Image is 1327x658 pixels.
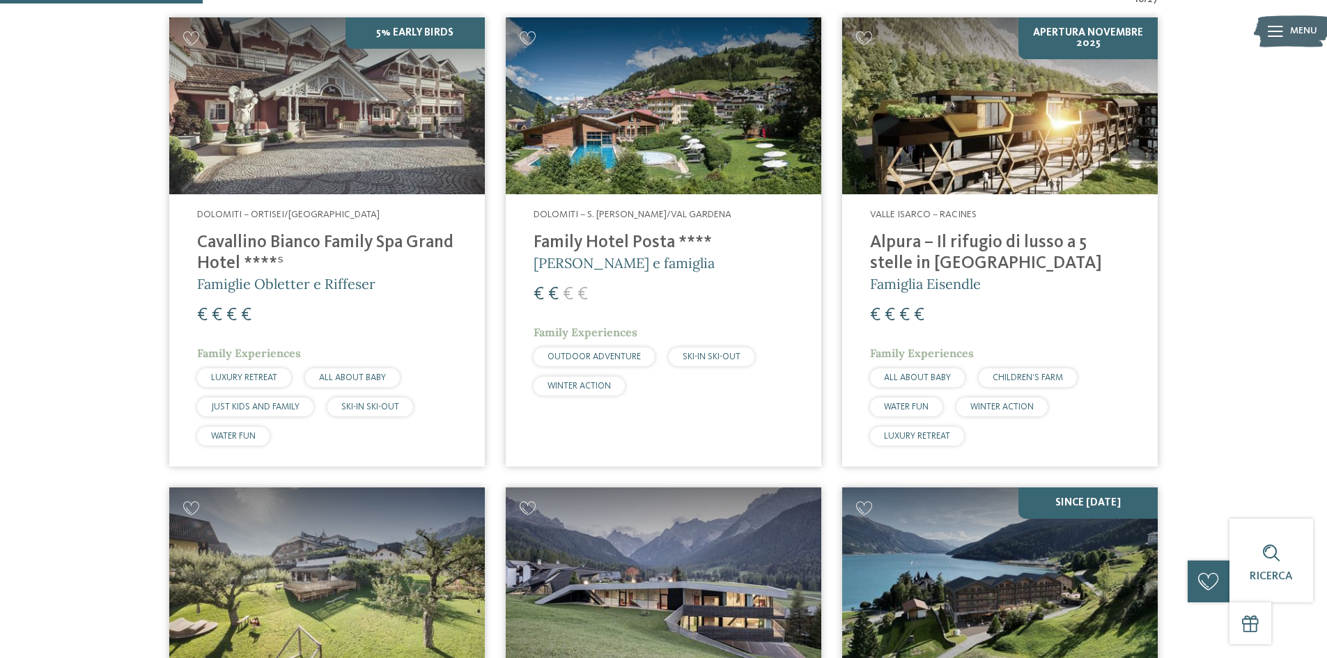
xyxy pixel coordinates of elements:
[563,285,573,304] span: €
[197,346,301,360] span: Family Experiences
[534,233,793,253] h4: Family Hotel Posta ****
[534,325,637,339] span: Family Experiences
[885,306,895,324] span: €
[899,306,910,324] span: €
[548,285,559,304] span: €
[870,306,880,324] span: €
[884,402,929,412] span: WATER FUN
[534,210,731,219] span: Dolomiti – S. [PERSON_NAME]/Val Gardena
[211,432,256,441] span: WATER FUN
[870,275,981,292] span: Famiglia Eisendle
[241,306,251,324] span: €
[914,306,924,324] span: €
[197,275,375,292] span: Famiglie Obletter e Riffeser
[842,17,1158,467] a: Cercate un hotel per famiglie? Qui troverete solo i migliori! Apertura novembre 2025 Valle Isarco...
[884,373,951,382] span: ALL ABOUT BABY
[534,285,544,304] span: €
[211,402,300,412] span: JUST KIDS AND FAMILY
[197,306,208,324] span: €
[870,346,974,360] span: Family Experiences
[683,352,740,361] span: SKI-IN SKI-OUT
[319,373,386,382] span: ALL ABOUT BABY
[506,17,821,467] a: Cercate un hotel per famiglie? Qui troverete solo i migliori! Dolomiti – S. [PERSON_NAME]/Val Gar...
[169,17,485,467] a: Cercate un hotel per famiglie? Qui troverete solo i migliori! 5% Early Birds Dolomiti – Ortisei/[...
[870,233,1130,274] h4: Alpura – Il rifugio di lusso a 5 stelle in [GEOGRAPHIC_DATA]
[169,17,485,195] img: Family Spa Grand Hotel Cavallino Bianco ****ˢ
[842,17,1158,195] img: Cercate un hotel per famiglie? Qui troverete solo i migliori!
[211,373,277,382] span: LUXURY RETREAT
[884,432,950,441] span: LUXURY RETREAT
[548,382,611,391] span: WINTER ACTION
[226,306,237,324] span: €
[577,285,588,304] span: €
[197,233,457,274] h4: Cavallino Bianco Family Spa Grand Hotel ****ˢ
[197,210,380,219] span: Dolomiti – Ortisei/[GEOGRAPHIC_DATA]
[212,306,222,324] span: €
[506,17,821,195] img: Cercate un hotel per famiglie? Qui troverete solo i migliori!
[548,352,641,361] span: OUTDOOR ADVENTURE
[970,402,1034,412] span: WINTER ACTION
[534,254,715,272] span: [PERSON_NAME] e famiglia
[341,402,399,412] span: SKI-IN SKI-OUT
[1250,571,1293,582] span: Ricerca
[993,373,1063,382] span: CHILDREN’S FARM
[870,210,977,219] span: Valle Isarco – Racines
